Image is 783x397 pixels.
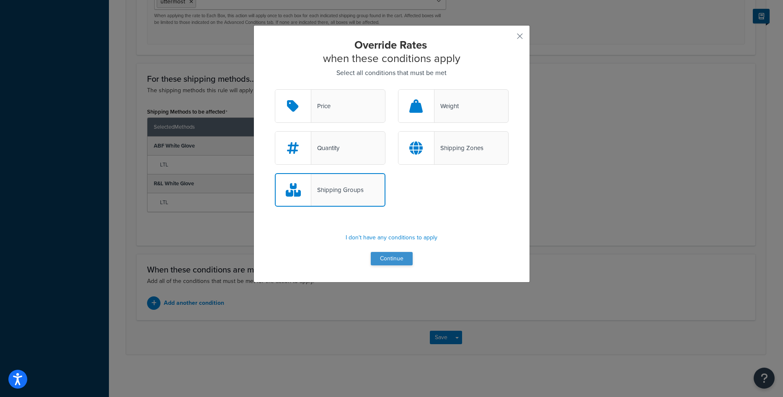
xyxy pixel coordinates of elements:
[311,184,364,196] div: Shipping Groups
[311,100,331,112] div: Price
[275,67,509,79] p: Select all conditions that must be met
[311,142,339,154] div: Quantity
[275,38,509,65] h2: when these conditions apply
[354,37,427,53] strong: Override Rates
[275,232,509,244] p: I don't have any conditions to apply
[434,142,483,154] div: Shipping Zones
[434,100,459,112] div: Weight
[371,252,413,265] button: Continue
